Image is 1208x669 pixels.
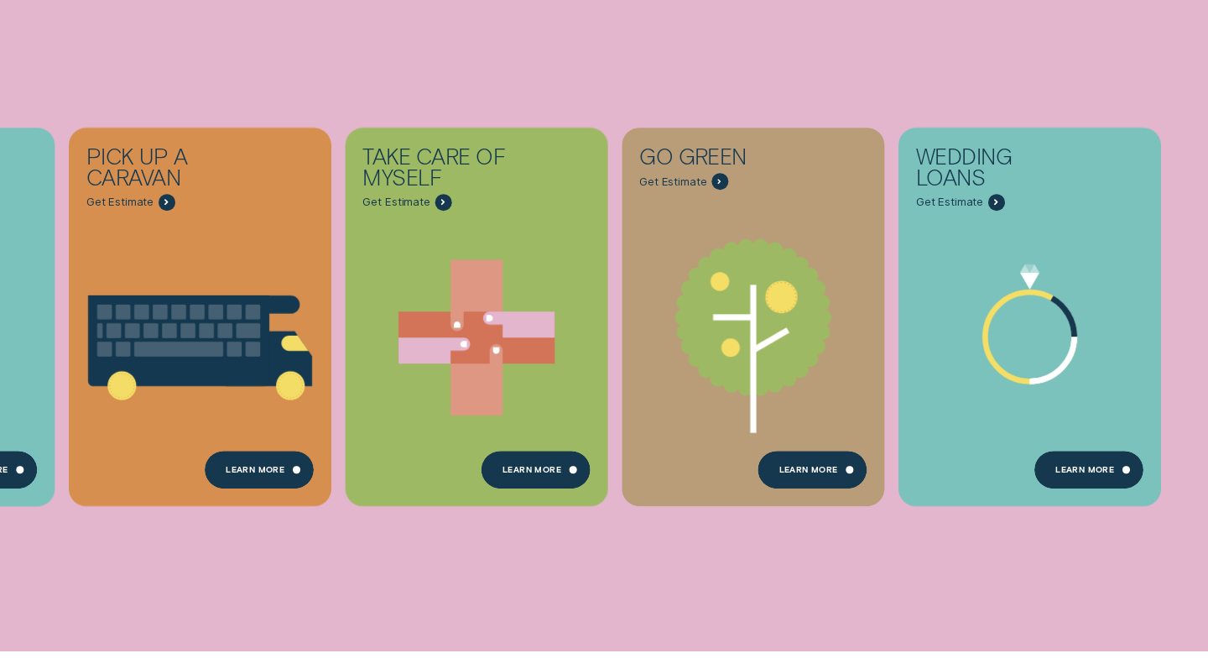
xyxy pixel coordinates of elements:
[639,145,807,173] div: Go green
[86,195,154,209] span: Get Estimate
[205,451,314,489] a: Learn More
[482,451,591,489] a: Learn more
[622,128,884,495] a: Go green - Learn more
[1034,451,1143,489] a: Learn more
[639,175,706,189] span: Get Estimate
[916,145,1084,194] div: Wedding Loans
[916,195,983,209] span: Get Estimate
[86,145,254,194] div: Pick up a caravan
[362,195,430,209] span: Get Estimate
[346,128,608,495] a: Take care of myself - Learn more
[362,145,530,194] div: Take care of myself
[69,128,331,495] a: Pick up a caravan - Learn more
[758,451,867,489] a: Learn more
[898,128,1161,495] a: Wedding Loans - Learn more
